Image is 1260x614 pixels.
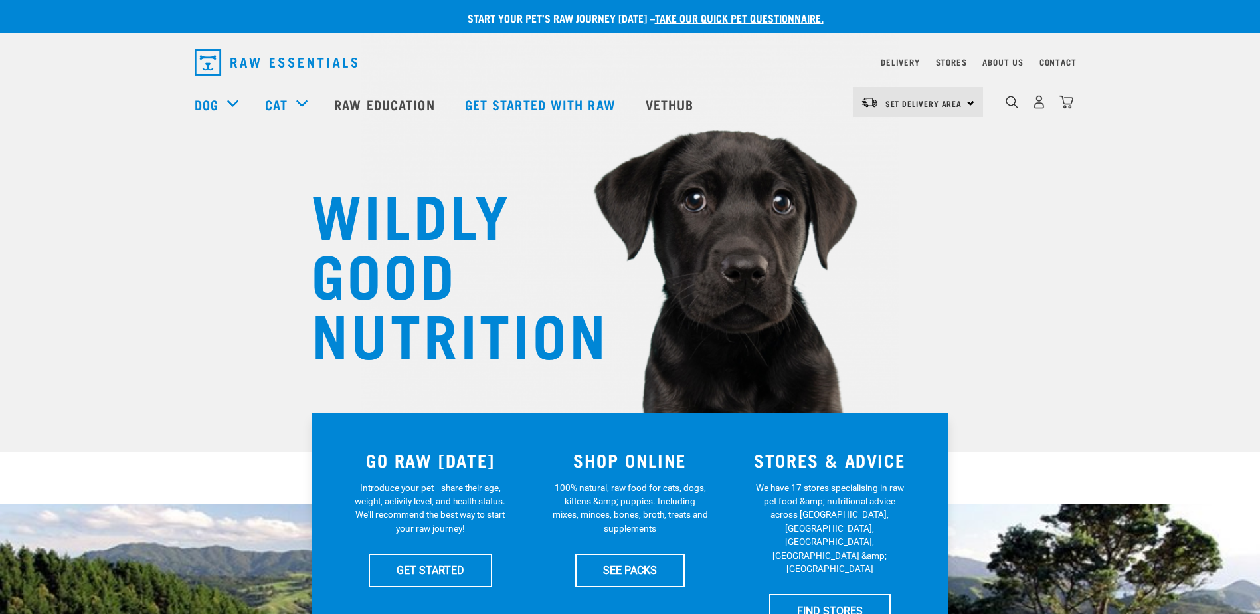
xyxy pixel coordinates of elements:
[195,94,219,114] a: Dog
[752,481,908,576] p: We have 17 stores specialising in raw pet food &amp; nutritional advice across [GEOGRAPHIC_DATA],...
[738,450,922,470] h3: STORES & ADVICE
[982,60,1023,64] a: About Us
[339,450,523,470] h3: GO RAW [DATE]
[861,96,879,108] img: van-moving.png
[369,554,492,587] a: GET STARTED
[881,60,919,64] a: Delivery
[552,481,708,536] p: 100% natural, raw food for cats, dogs, kittens &amp; puppies. Including mixes, minces, bones, bro...
[184,44,1077,81] nav: dropdown navigation
[538,450,722,470] h3: SHOP ONLINE
[452,78,632,131] a: Get started with Raw
[575,554,685,587] a: SEE PACKS
[352,481,508,536] p: Introduce your pet—share their age, weight, activity level, and health status. We'll recommend th...
[632,78,711,131] a: Vethub
[1039,60,1077,64] a: Contact
[321,78,451,131] a: Raw Education
[1059,95,1073,109] img: home-icon@2x.png
[1006,96,1018,108] img: home-icon-1@2x.png
[936,60,967,64] a: Stores
[655,15,824,21] a: take our quick pet questionnaire.
[195,49,357,76] img: Raw Essentials Logo
[312,183,577,362] h1: WILDLY GOOD NUTRITION
[265,94,288,114] a: Cat
[1032,95,1046,109] img: user.png
[885,101,962,106] span: Set Delivery Area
